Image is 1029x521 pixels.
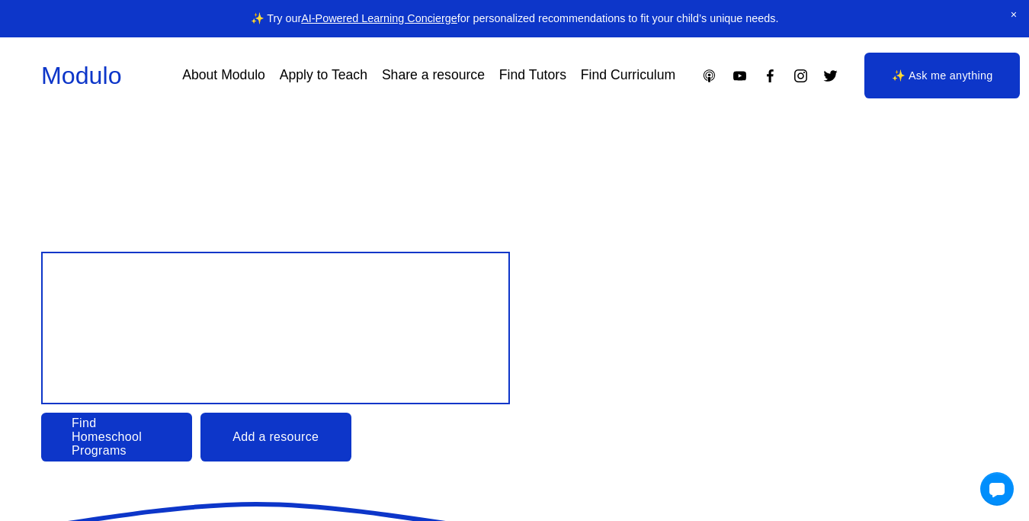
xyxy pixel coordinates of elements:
[701,68,717,84] a: Apple Podcasts
[732,68,748,84] a: YouTube
[182,63,265,89] a: About Modulo
[56,269,482,385] span: Design your child’s Education
[382,63,485,89] a: Share a resource
[793,68,809,84] a: Instagram
[581,63,675,89] a: Find Curriculum
[499,63,566,89] a: Find Tutors
[762,68,778,84] a: Facebook
[41,62,122,89] a: Modulo
[41,413,192,462] a: Find Homeschool Programs
[200,413,351,462] a: Add a resource
[864,53,1020,98] a: ✨ Ask me anything
[822,68,838,84] a: Twitter
[301,12,457,24] a: AI-Powered Learning Concierge
[280,63,367,89] a: Apply to Teach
